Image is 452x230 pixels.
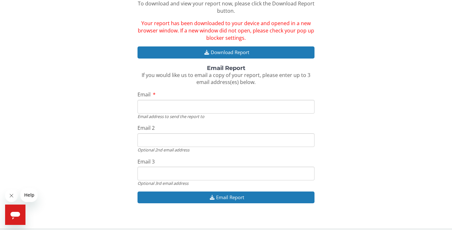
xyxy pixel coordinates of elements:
span: Email 3 [138,158,155,165]
div: Optional 2nd email address [138,147,314,153]
div: Email address to send the report to [138,114,314,119]
button: Email Report [138,192,314,203]
iframe: Message from company [20,188,38,202]
iframe: Close message [5,189,18,202]
span: If you would like us to email a copy of your report, please enter up to 3 email address(es) below. [142,72,310,86]
button: Download Report [138,46,314,58]
div: Optional 3rd email address [138,180,314,186]
span: Your report has been downloaded to your device and opened in a new browser window. If a new windo... [138,20,314,41]
span: Email 2 [138,124,155,131]
span: Email [138,91,151,98]
strong: Email Report [207,65,245,72]
iframe: Button to launch messaging window [5,205,25,225]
